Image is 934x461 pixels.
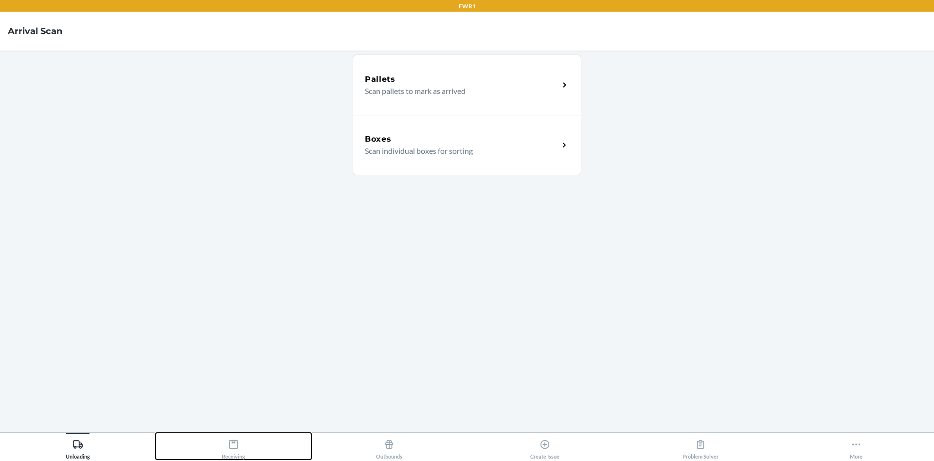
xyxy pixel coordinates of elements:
[376,435,402,460] div: Outbounds
[850,435,862,460] div: More
[623,433,778,460] button: Problem Solver
[66,435,90,460] div: Unloading
[778,433,934,460] button: More
[222,435,245,460] div: Receiving
[365,145,551,157] p: Scan individual boxes for sorting
[311,433,467,460] button: Outbounds
[467,433,623,460] button: Create Issue
[459,2,476,11] p: EWR1
[353,115,581,175] a: BoxesScan individual boxes for sorting
[8,25,62,37] h4: Arrival Scan
[365,85,551,97] p: Scan pallets to mark as arrived
[365,74,395,85] h5: Pallets
[156,433,311,460] button: Receiving
[365,133,392,145] h5: Boxes
[683,435,718,460] div: Problem Solver
[530,435,559,460] div: Create Issue
[353,55,581,115] a: PalletsScan pallets to mark as arrived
